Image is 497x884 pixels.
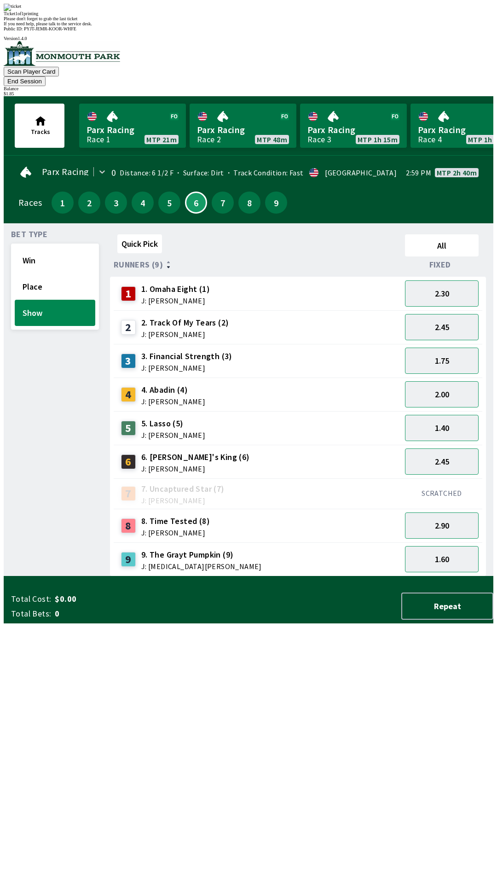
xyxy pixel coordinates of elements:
div: Public ID: [4,26,493,31]
button: Show [15,300,95,326]
div: Race 4 [418,136,442,143]
span: 3 [107,199,125,206]
span: Parx Racing [307,124,399,136]
span: MTP 21m [146,136,177,143]
div: [GEOGRAPHIC_DATA] [325,169,397,176]
span: Parx Racing [197,124,289,136]
div: Please don't forget to grab the last ticket [4,16,493,21]
button: Quick Pick [117,234,162,253]
span: Distance: 6 1/2 F [120,168,173,177]
div: Fixed [401,260,482,269]
button: Win [15,247,95,273]
div: 4 [121,387,136,402]
div: Version 1.4.0 [4,36,493,41]
div: 1 [121,286,136,301]
a: Parx RacingRace 3MTP 1h 15m [300,104,407,148]
span: $0.00 [55,593,200,605]
div: $ 1.85 [4,91,493,96]
button: Place [15,273,95,300]
span: 6. [PERSON_NAME]'s King (6) [141,451,250,463]
span: 6 [188,200,204,205]
span: Fixed [429,261,451,268]
span: 7. Uncaptured Star (7) [141,483,225,495]
div: 5 [121,421,136,436]
span: Surface: Dirt [173,168,224,177]
span: 2. Track Of My Tears (2) [141,317,229,329]
button: End Session [4,76,46,86]
button: 2.45 [405,314,479,340]
button: 2.30 [405,280,479,307]
div: 3 [121,354,136,368]
span: 2.00 [435,389,449,400]
div: 0 [111,169,116,176]
div: Ticket 1 of 1 printing [4,11,493,16]
span: 1 [54,199,71,206]
span: Parx Racing [42,168,89,175]
span: Show [23,308,87,318]
img: venue logo [4,41,120,66]
span: 9. The Grayt Pumpkin (9) [141,549,262,561]
span: Quick Pick [121,238,158,249]
span: J: [PERSON_NAME] [141,431,205,439]
span: Total Bets: [11,608,51,619]
span: 8. Time Tested (8) [141,515,210,527]
div: Race 2 [197,136,221,143]
button: 2.90 [405,512,479,539]
span: J: [PERSON_NAME] [141,297,210,304]
span: Tracks [31,128,50,136]
span: 3. Financial Strength (3) [141,350,232,362]
span: J: [MEDICAL_DATA][PERSON_NAME] [141,563,262,570]
span: 2.30 [435,288,449,299]
div: 8 [121,518,136,533]
span: Repeat [410,601,485,611]
button: 5 [158,192,180,214]
button: Scan Player Card [4,67,59,76]
span: J: [PERSON_NAME] [141,331,229,338]
button: All [405,234,479,256]
button: 2.45 [405,448,479,475]
span: 0 [55,608,200,619]
span: PYJT-JEMR-KOOR-WHFE [24,26,76,31]
span: Total Cost: [11,593,51,605]
button: 6 [185,192,207,214]
button: 7 [212,192,234,214]
div: 2 [121,320,136,335]
span: 1.40 [435,423,449,433]
span: J: [PERSON_NAME] [141,529,210,536]
span: Place [23,281,87,292]
a: Parx RacingRace 1MTP 21m [79,104,186,148]
button: 8 [238,192,260,214]
span: 1.60 [435,554,449,564]
div: 9 [121,552,136,567]
span: Win [23,255,87,266]
span: MTP 2h 40m [437,169,477,176]
span: Runners (9) [114,261,163,268]
button: 1.60 [405,546,479,572]
a: Parx RacingRace 2MTP 48m [190,104,296,148]
button: 1.40 [405,415,479,441]
div: Runners (9) [114,260,401,269]
span: J: [PERSON_NAME] [141,465,250,472]
span: Parx Racing [87,124,179,136]
span: 7 [214,199,231,206]
div: Race 1 [87,136,110,143]
button: 2 [78,192,100,214]
span: 1.75 [435,355,449,366]
button: 9 [265,192,287,214]
span: All [409,240,474,251]
span: 2.90 [435,520,449,531]
img: ticket [4,4,21,11]
button: 1.75 [405,348,479,374]
div: SCRATCHED [405,489,479,498]
span: Bet Type [11,231,47,238]
span: 5 [161,199,178,206]
span: 4 [134,199,151,206]
button: 4 [132,192,154,214]
span: If you need help, please talk to the service desk. [4,21,92,26]
span: 4. Abadin (4) [141,384,205,396]
div: Race 3 [307,136,331,143]
button: 1 [52,192,74,214]
span: J: [PERSON_NAME] [141,398,205,405]
div: 6 [121,454,136,469]
button: 3 [105,192,127,214]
